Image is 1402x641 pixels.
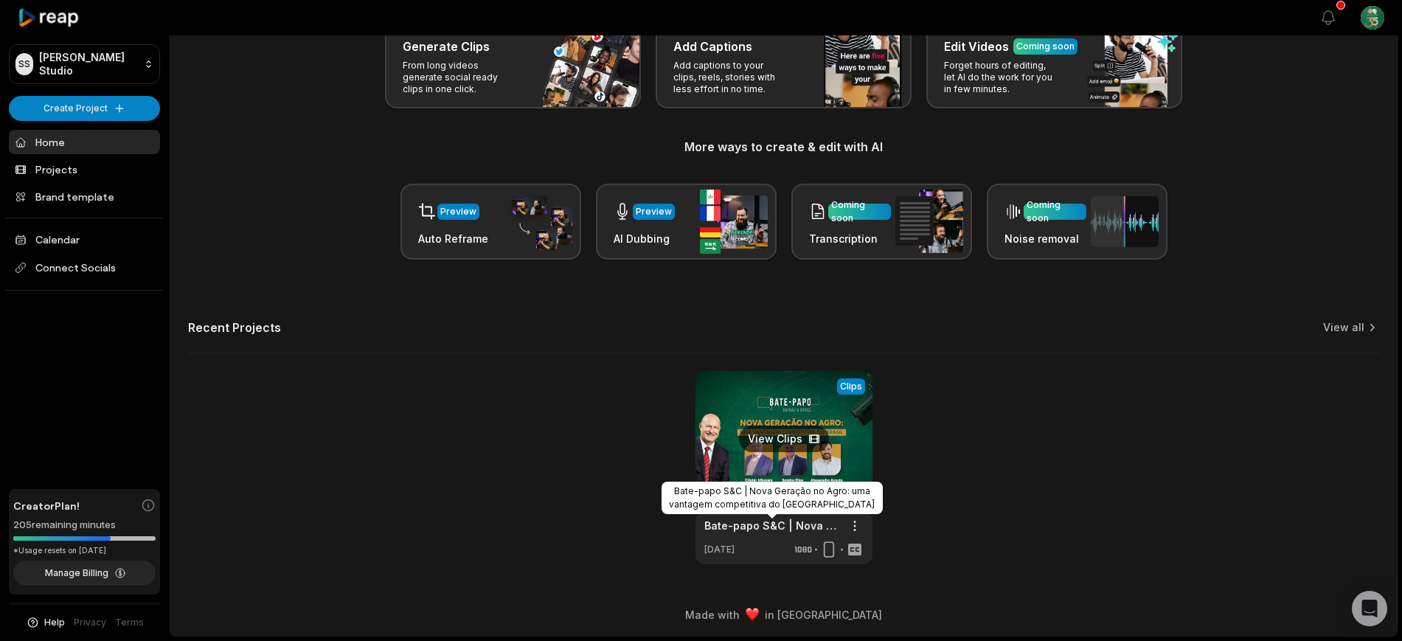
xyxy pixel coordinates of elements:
h3: Edit Videos [944,38,1009,55]
a: Projects [9,157,160,181]
button: Manage Billing [13,561,156,586]
p: [PERSON_NAME] Studio [39,51,138,77]
span: Help [44,616,65,629]
img: heart emoji [746,608,759,621]
div: *Usage resets on [DATE] [13,545,156,556]
img: noise_removal.png [1091,196,1159,247]
h3: Generate Clips [403,38,490,55]
div: Made with in [GEOGRAPHIC_DATA] [184,607,1384,623]
div: SS [15,53,33,75]
a: Brand template [9,184,160,209]
img: ai_dubbing.png [700,190,768,254]
a: Bate-papo S&C | Nova Geração no Agro: uma vantagem competitiva do [GEOGRAPHIC_DATA] [704,518,840,533]
span: Connect Socials [9,254,160,281]
span: Creator Plan! [13,498,80,513]
h3: More ways to create & edit with AI [188,138,1379,156]
img: transcription.png [895,190,963,253]
button: Create Project [9,96,160,121]
div: Preview [636,205,672,218]
div: Coming soon [831,198,888,225]
a: View all [1323,320,1364,335]
h3: Noise removal [1004,231,1086,246]
div: Coming soon [1016,40,1075,53]
img: auto_reframe.png [504,193,572,251]
div: Open Intercom Messenger [1352,591,1387,626]
p: Forget hours of editing, let AI do the work for you in few minutes. [944,60,1058,95]
p: Add captions to your clips, reels, stories with less effort in no time. [673,60,788,95]
h3: AI Dubbing [614,231,675,246]
a: Home [9,130,160,154]
h2: Recent Projects [188,320,281,335]
p: From long videos generate social ready clips in one click. [403,60,517,95]
h3: Transcription [809,231,891,246]
a: Calendar [9,227,160,252]
div: Bate-papo S&C | Nova Geração no Agro: uma vantagem competitiva do [GEOGRAPHIC_DATA] [662,482,883,514]
a: Terms [115,616,144,629]
div: Coming soon [1027,198,1083,225]
h3: Auto Reframe [418,231,488,246]
h3: Add Captions [673,38,752,55]
div: 205 remaining minutes [13,518,156,533]
button: Help [26,616,65,629]
div: Preview [440,205,476,218]
a: Privacy [74,616,106,629]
